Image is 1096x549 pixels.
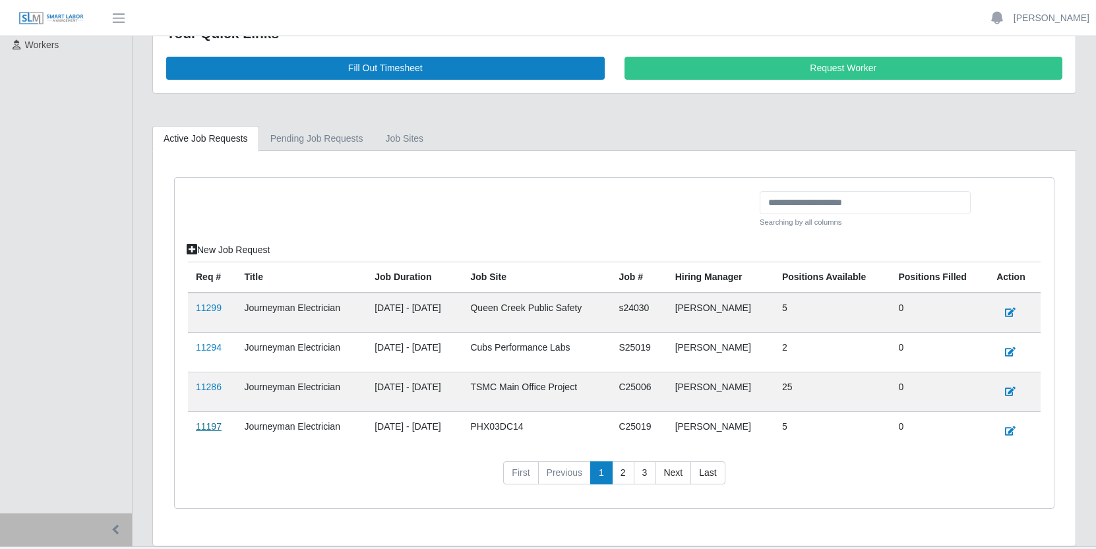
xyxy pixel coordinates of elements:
[367,332,462,372] td: [DATE] - [DATE]
[18,11,84,26] img: SLM Logo
[196,421,222,432] a: 11197
[690,461,725,485] a: Last
[760,217,971,228] small: Searching by all columns
[375,126,435,152] a: job sites
[667,332,774,372] td: [PERSON_NAME]
[611,293,667,333] td: s24030
[890,293,989,333] td: 0
[25,40,59,50] span: Workers
[462,332,611,372] td: Cubs Performance Labs
[667,411,774,451] td: [PERSON_NAME]
[611,262,667,293] th: Job #
[612,461,634,485] a: 2
[667,372,774,411] td: [PERSON_NAME]
[774,293,891,333] td: 5
[667,293,774,333] td: [PERSON_NAME]
[1014,11,1089,25] a: [PERSON_NAME]
[624,57,1063,80] a: Request Worker
[236,293,367,333] td: Journeyman Electrician
[890,372,989,411] td: 0
[774,332,891,372] td: 2
[890,262,989,293] th: Positions Filled
[667,262,774,293] th: Hiring Manager
[590,461,613,485] a: 1
[196,342,222,353] a: 11294
[236,332,367,372] td: Journeyman Electrician
[462,262,611,293] th: job site
[890,411,989,451] td: 0
[367,293,462,333] td: [DATE] - [DATE]
[196,303,222,313] a: 11299
[462,372,611,411] td: TSMC Main Office Project
[178,239,279,262] a: New Job Request
[989,262,1041,293] th: Action
[774,262,891,293] th: Positions Available
[236,372,367,411] td: Journeyman Electrician
[462,411,611,451] td: PHX03DC14
[462,293,611,333] td: Queen Creek Public Safety
[774,372,891,411] td: 25
[188,262,236,293] th: Req #
[655,461,691,485] a: Next
[890,332,989,372] td: 0
[611,411,667,451] td: C25019
[236,411,367,451] td: Journeyman Electrician
[611,372,667,411] td: C25006
[774,411,891,451] td: 5
[188,461,1041,496] nav: pagination
[367,372,462,411] td: [DATE] - [DATE]
[367,411,462,451] td: [DATE] - [DATE]
[166,57,605,80] a: Fill Out Timesheet
[196,382,222,392] a: 11286
[236,262,367,293] th: Title
[611,332,667,372] td: S25019
[634,461,656,485] a: 3
[152,126,259,152] a: Active Job Requests
[259,126,375,152] a: Pending Job Requests
[367,262,462,293] th: Job Duration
